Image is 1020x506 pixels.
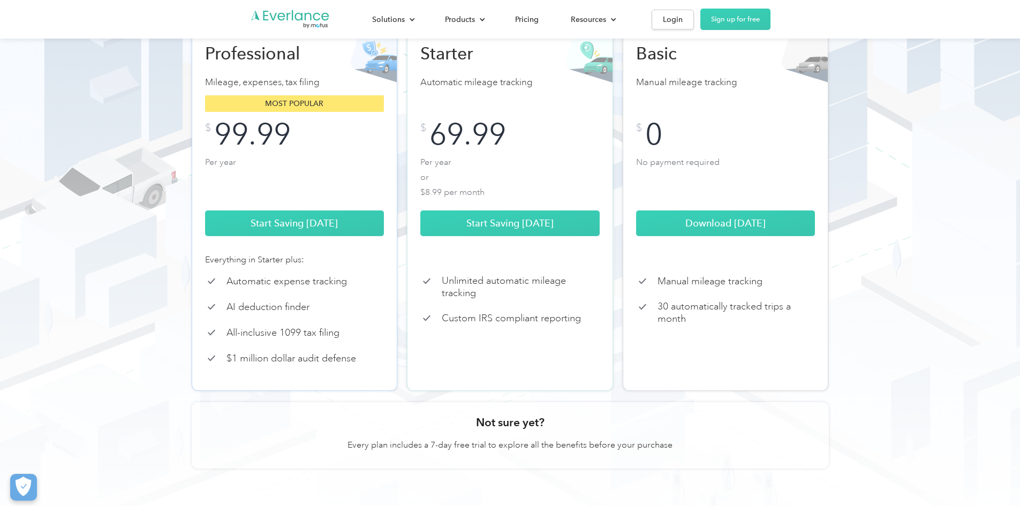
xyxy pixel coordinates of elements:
[205,210,384,236] a: Start Saving [DATE]
[658,300,815,324] p: 30 automatically tracked trips a month
[636,210,815,236] a: Download [DATE]
[571,13,606,26] div: Resources
[420,75,600,90] p: Automatic mileage tracking
[226,275,347,288] p: Automatic expense tracking
[636,155,815,198] p: No payment required
[226,327,339,339] p: All-inclusive 1099 tax filing
[429,123,506,146] div: 69.99
[214,123,291,146] div: 99.99
[504,10,549,29] a: Pricing
[250,9,330,29] a: Go to homepage
[420,43,533,64] h2: Starter
[372,13,405,26] div: Solutions
[205,123,211,133] div: $
[445,13,475,26] div: Products
[226,352,356,365] p: $1 million dollar audit defense
[205,155,384,198] p: Per year
[184,141,254,163] input: Submit
[420,155,600,198] p: Per year or $8.99 per month
[184,97,254,119] input: Submit
[663,13,683,26] div: Login
[434,10,494,29] div: Products
[347,439,673,451] p: Every plan includes a 7-day free trial to explore all the benefits before your purchase
[636,123,642,133] div: $
[205,95,384,112] div: Most popular
[636,75,815,90] p: Manual mileage tracking
[10,474,37,501] button: Cookies Settings
[205,75,384,90] p: Mileage, expenses, tax filing
[226,301,309,313] p: AI deduction finder
[476,415,545,430] h3: Not sure yet?
[658,275,762,288] p: Manual mileage tracking
[205,43,318,64] h2: Professional
[420,123,426,133] div: $
[515,13,539,26] div: Pricing
[442,275,600,299] p: Unlimited automatic mileage tracking
[205,253,384,266] div: Everything in Starter plus:
[645,123,662,146] div: 0
[442,312,581,324] p: Custom IRS compliant reporting
[420,210,600,236] a: Start Saving [DATE]
[560,10,625,29] div: Resources
[361,10,424,29] div: Solutions
[652,10,694,29] a: Login
[700,9,770,30] a: Sign up for free
[636,43,749,64] h2: Basic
